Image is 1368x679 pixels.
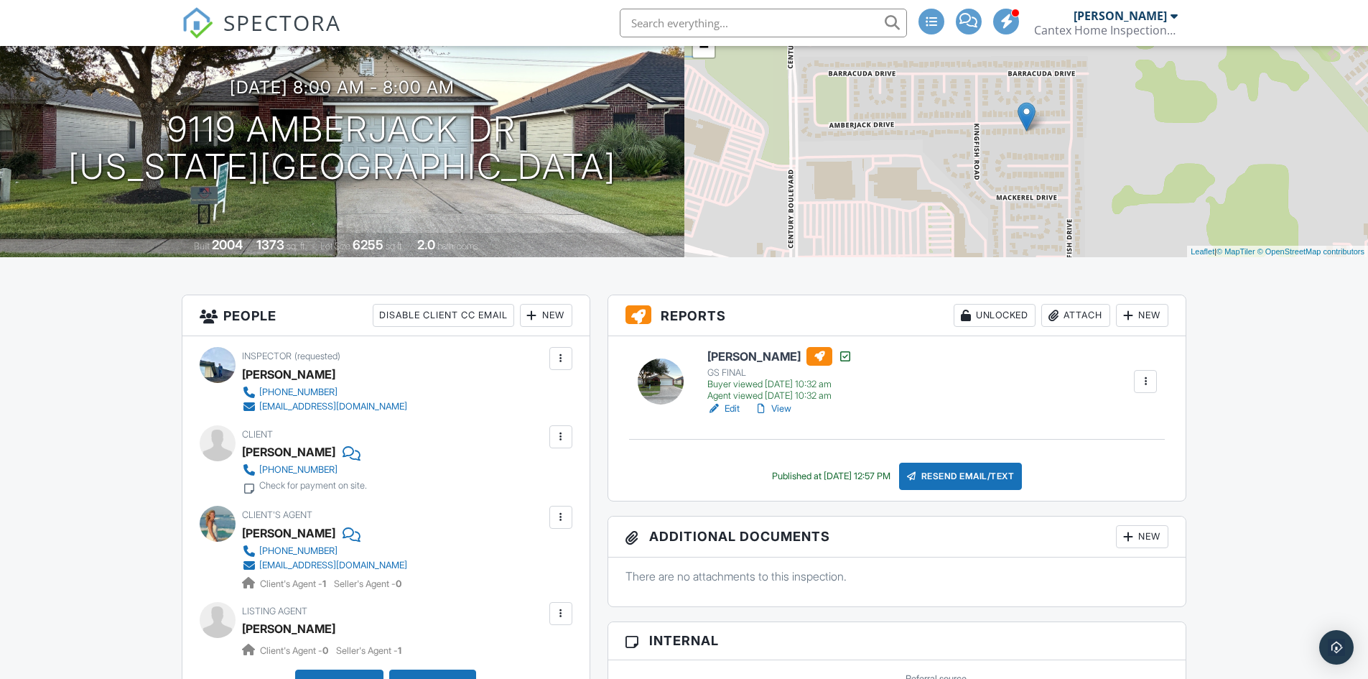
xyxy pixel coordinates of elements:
div: | [1187,246,1368,258]
p: There are no attachments to this inspection. [625,568,1169,584]
span: Client's Agent - [260,645,330,656]
div: GS FINAL [707,367,852,379]
a: © OpenStreetMap contributors [1257,247,1364,256]
div: New [1116,525,1168,548]
h3: Additional Documents [608,517,1186,558]
a: Zoom out [693,36,715,57]
div: Unlocked [954,304,1036,327]
a: [EMAIL_ADDRESS][DOMAIN_NAME] [242,399,407,414]
div: Check for payment on site. [259,480,367,491]
span: sq.ft. [386,241,404,251]
a: © MapTiler [1216,247,1255,256]
div: 6255 [353,237,383,252]
a: Leaflet [1191,247,1214,256]
h3: [DATE] 8:00 am - 8:00 am [230,78,455,97]
h3: Reports [608,295,1186,336]
div: 2.0 [417,237,435,252]
div: 2004 [212,237,243,252]
span: sq. ft. [287,241,307,251]
span: Seller's Agent - [334,578,401,589]
a: [PHONE_NUMBER] [242,385,407,399]
a: SPECTORA [182,19,341,50]
img: The Best Home Inspection Software - Spectora [182,7,213,39]
div: Disable Client CC Email [373,304,514,327]
span: Lot Size [320,241,350,251]
span: Client's Agent [242,509,312,520]
h3: People [182,295,590,336]
strong: 1 [398,645,401,656]
input: Search everything... [620,9,907,37]
span: Listing Agent [242,606,307,616]
a: [PERSON_NAME] [242,618,335,639]
div: [PHONE_NUMBER] [259,545,338,557]
div: [PHONE_NUMBER] [259,387,338,398]
span: Client [242,429,273,440]
div: Agent viewed [DATE] 10:32 am [707,390,852,402]
span: Client's Agent - [260,578,328,589]
span: (requested) [294,351,340,361]
div: [PERSON_NAME] [242,364,335,385]
div: Published at [DATE] 12:57 PM [772,471,890,482]
div: Resend Email/Text [899,463,1023,490]
div: Attach [1041,304,1110,327]
h1: 9119 Amberjack Dr [US_STATE][GEOGRAPHIC_DATA] [68,111,616,187]
a: Edit [707,402,740,416]
strong: 0 [396,578,401,589]
span: Inspector [242,351,292,361]
h3: Internal [608,622,1186,660]
a: [PHONE_NUMBER] [242,544,407,558]
h6: [PERSON_NAME] [707,347,852,366]
span: Built [194,241,210,251]
div: [PERSON_NAME] [242,441,335,463]
strong: 1 [322,578,326,589]
a: [PERSON_NAME] [242,522,335,544]
div: [PHONE_NUMBER] [259,464,338,476]
div: New [1116,304,1168,327]
strong: 0 [322,645,328,656]
a: [EMAIL_ADDRESS][DOMAIN_NAME] [242,558,407,573]
span: bathrooms [437,241,478,251]
div: New [520,304,572,327]
div: Open Intercom Messenger [1319,630,1354,665]
div: [EMAIL_ADDRESS][DOMAIN_NAME] [259,560,407,571]
div: Cantex Home Inspections LLC [1034,23,1178,37]
div: 1373 [256,237,284,252]
a: View [754,402,791,416]
a: [PERSON_NAME] GS FINAL Buyer viewed [DATE] 10:32 am Agent viewed [DATE] 10:32 am [707,347,852,402]
div: Buyer viewed [DATE] 10:32 am [707,379,852,390]
span: Seller's Agent - [336,645,401,656]
span: SPECTORA [223,7,341,37]
div: [PERSON_NAME] [1074,9,1167,23]
div: [EMAIL_ADDRESS][DOMAIN_NAME] [259,401,407,412]
a: [PHONE_NUMBER] [242,463,367,477]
